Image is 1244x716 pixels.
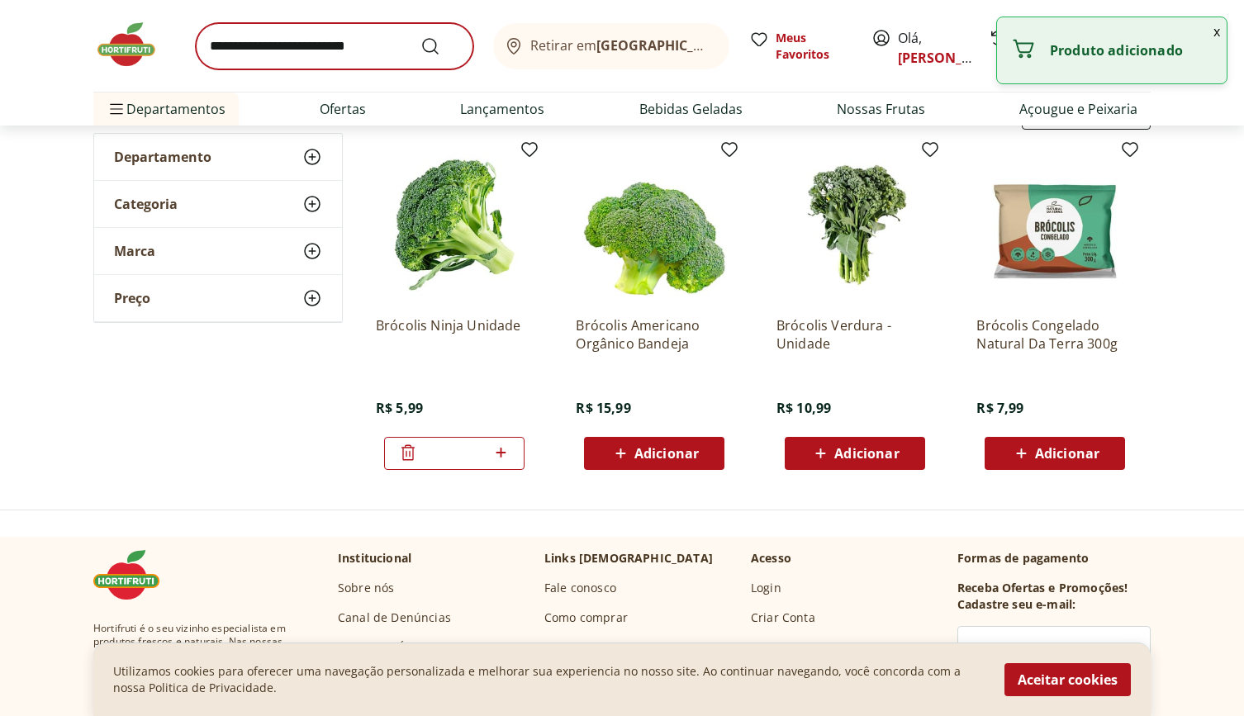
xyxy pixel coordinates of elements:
[1035,447,1099,460] span: Adicionar
[751,639,873,656] a: Esqueci Minha Senha
[776,146,933,303] img: Brócolis Verdura - Unidade
[957,596,1075,613] h3: Cadastre seu e-mail:
[544,580,616,596] a: Fale conosco
[94,228,342,274] button: Marca
[107,89,126,129] button: Menu
[420,36,460,56] button: Submit Search
[776,316,933,353] a: Brócolis Verdura - Unidade
[834,447,899,460] span: Adicionar
[976,146,1133,303] img: Brócolis Congelado Natural Da Terra 300g
[544,550,713,567] p: Links [DEMOGRAPHIC_DATA]
[460,99,544,119] a: Lançamentos
[898,28,971,68] span: Olá,
[1207,17,1227,45] button: Fechar notificação
[776,30,852,63] span: Meus Favoritos
[114,290,150,306] span: Preço
[114,149,211,165] span: Departamento
[785,437,925,470] button: Adicionar
[338,550,411,567] p: Institucional
[338,580,394,596] a: Sobre nós
[93,550,176,600] img: Hortifruti
[320,99,366,119] a: Ofertas
[976,316,1133,353] a: Brócolis Congelado Natural Da Terra 300g
[957,580,1128,596] h3: Receba Ofertas e Promoções!
[93,20,176,69] img: Hortifruti
[338,639,425,656] a: Código de Ética
[976,399,1023,417] span: R$ 7,99
[376,399,423,417] span: R$ 5,99
[576,316,733,353] a: Brócolis Americano Orgânico Bandeja
[376,146,533,303] img: Brócolis Ninja Unidade
[751,580,781,596] a: Login
[544,609,628,626] a: Como comprar
[639,99,743,119] a: Bebidas Geladas
[338,609,451,626] a: Canal de Denúncias
[634,447,699,460] span: Adicionar
[1019,99,1137,119] a: Açougue e Peixaria
[898,49,1005,67] a: [PERSON_NAME]
[493,23,729,69] button: Retirar em[GEOGRAPHIC_DATA]/[GEOGRAPHIC_DATA]
[1004,663,1131,696] button: Aceitar cookies
[957,550,1151,567] p: Formas de pagamento
[776,399,831,417] span: R$ 10,99
[94,181,342,227] button: Categoria
[94,134,342,180] button: Departamento
[985,437,1125,470] button: Adicionar
[751,550,791,567] p: Acesso
[1050,42,1213,59] p: Produto adicionado
[584,437,724,470] button: Adicionar
[530,38,713,53] span: Retirar em
[114,243,155,259] span: Marca
[576,146,733,303] img: Brócolis Americano Orgânico Bandeja
[196,23,473,69] input: search
[749,30,852,63] a: Meus Favoritos
[107,89,226,129] span: Departamentos
[376,316,533,353] a: Brócolis Ninja Unidade
[576,399,630,417] span: R$ 15,99
[837,99,925,119] a: Nossas Frutas
[113,663,985,696] p: Utilizamos cookies para oferecer uma navegação personalizada e melhorar sua experiencia no nosso ...
[93,622,311,714] span: Hortifruti é o seu vizinho especialista em produtos frescos e naturais. Nas nossas plataformas de...
[544,639,659,656] a: Trocas e Devoluções
[596,36,875,55] b: [GEOGRAPHIC_DATA]/[GEOGRAPHIC_DATA]
[94,275,342,321] button: Preço
[751,609,815,626] a: Criar Conta
[114,196,178,212] span: Categoria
